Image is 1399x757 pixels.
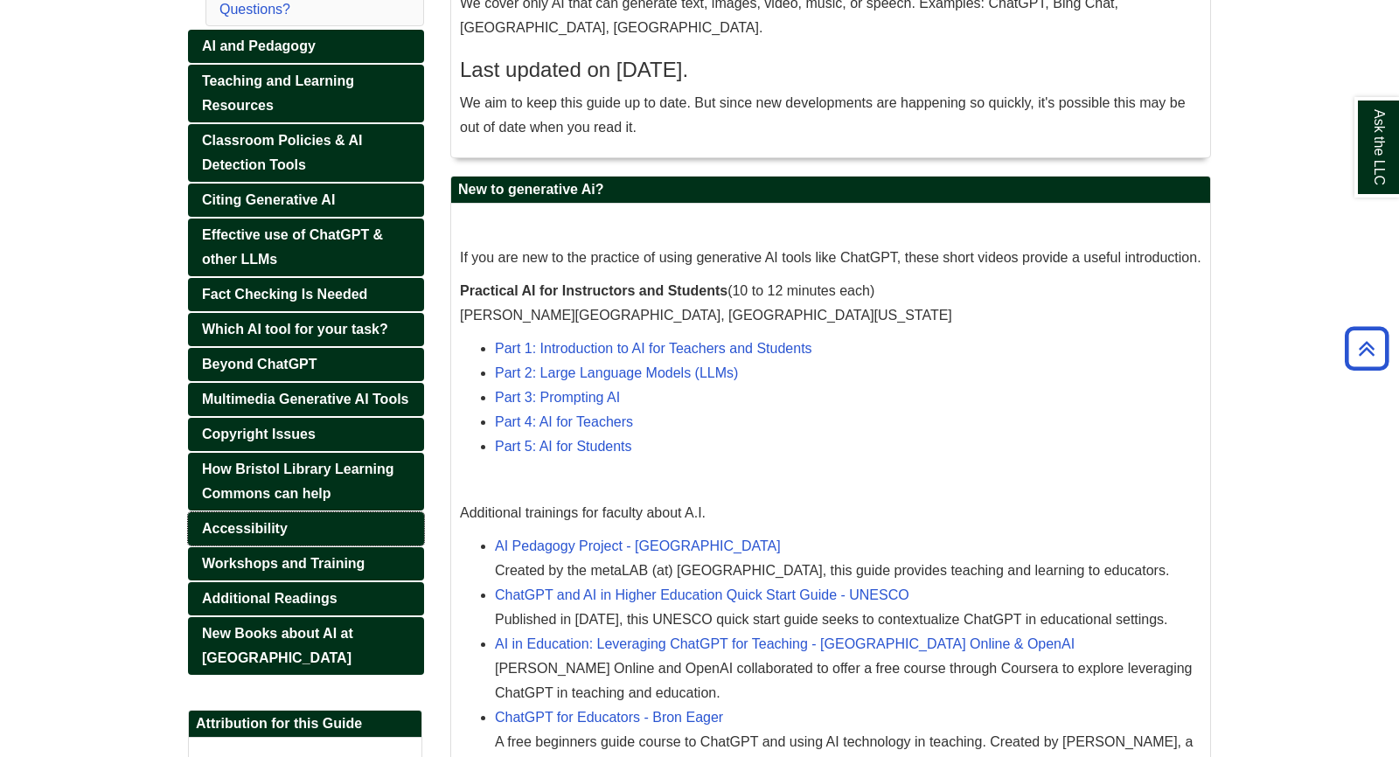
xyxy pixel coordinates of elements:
span: Beyond ChatGPT [202,357,317,372]
div: Created by the metaLAB (at) [GEOGRAPHIC_DATA], this guide provides teaching and learning to educa... [495,559,1201,583]
a: Copyright Issues [188,418,424,451]
a: Questions? [219,2,290,17]
div: Published in [DATE], this UNESCO quick start guide seeks to contextualize ChatGPT in educational ... [495,608,1201,632]
a: Teaching and Learning Resources [188,65,424,122]
p: (10 to 12 minutes each) [PERSON_NAME][GEOGRAPHIC_DATA], [GEOGRAPHIC_DATA][US_STATE] [460,279,1201,328]
a: Which AI tool for your task? [188,313,424,346]
a: Workshops and Training [188,547,424,580]
p: If you are new to the practice of using generative AI tools like ChatGPT, these short videos prov... [460,246,1201,270]
p: Additional trainings for faculty about A.I. [460,501,1201,525]
h2: Attribution for this Guide [189,711,421,738]
a: Part 5: AI for Students [495,439,632,454]
span: Fact Checking Is Needed [202,287,367,302]
span: Accessibility [202,521,288,536]
a: Fact Checking Is Needed [188,278,424,311]
a: Part 1: Introduction to AI for Teachers and Students [495,341,812,356]
span: New Books about AI at [GEOGRAPHIC_DATA] [202,626,353,665]
span: Classroom Policies & AI Detection Tools [202,133,362,172]
a: AI Pedagogy Project - [GEOGRAPHIC_DATA] [495,538,781,553]
span: Which AI tool for your task? [202,322,388,337]
a: AI in Education: Leveraging ChatGPT for Teaching - [GEOGRAPHIC_DATA] Online & OpenAI [495,636,1075,651]
p: We aim to keep this guide up to date. But since new developments are happening so quickly, it's p... [460,91,1201,140]
a: Part 2: Large Language Models (LLMs) [495,365,738,380]
span: Effective use of ChatGPT & other LLMs [202,227,383,267]
a: Effective use of ChatGPT & other LLMs [188,219,424,276]
a: Multimedia Generative AI Tools [188,383,424,416]
a: Accessibility [188,512,424,545]
a: How Bristol Library Learning Commons can help [188,453,424,510]
span: Additional Readings [202,591,338,606]
span: How Bristol Library Learning Commons can help [202,462,394,501]
a: Back to Top [1339,337,1395,360]
div: [PERSON_NAME] Online and OpenAI collaborated to offer a free course through Coursera to explore l... [495,656,1201,705]
span: AI and Pedagogy [202,38,316,53]
span: Workshops and Training [202,556,365,571]
a: Additional Readings [188,582,424,615]
span: Multimedia Generative AI Tools [202,392,409,406]
a: ChatGPT and AI in Higher Education Quick Start Guide - UNESCO [495,587,909,602]
span: Copyright Issues [202,427,316,441]
strong: Practical AI for Instructors and Students [460,283,727,298]
span: Citing Generative AI [202,192,335,207]
span: Teaching and Learning Resources [202,73,354,113]
a: New Books about AI at [GEOGRAPHIC_DATA] [188,617,424,675]
a: Part 3: Prompting AI [495,390,620,405]
h3: Last updated on [DATE]. [460,58,1201,82]
a: Beyond ChatGPT [188,348,424,381]
a: Citing Generative AI [188,184,424,217]
a: ChatGPT for Educators - Bron Eager [495,710,723,725]
h2: New to generative Ai? [451,177,1210,204]
a: Part 4: AI for Teachers [495,414,633,429]
a: Classroom Policies & AI Detection Tools [188,124,424,182]
a: AI and Pedagogy [188,30,424,63]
